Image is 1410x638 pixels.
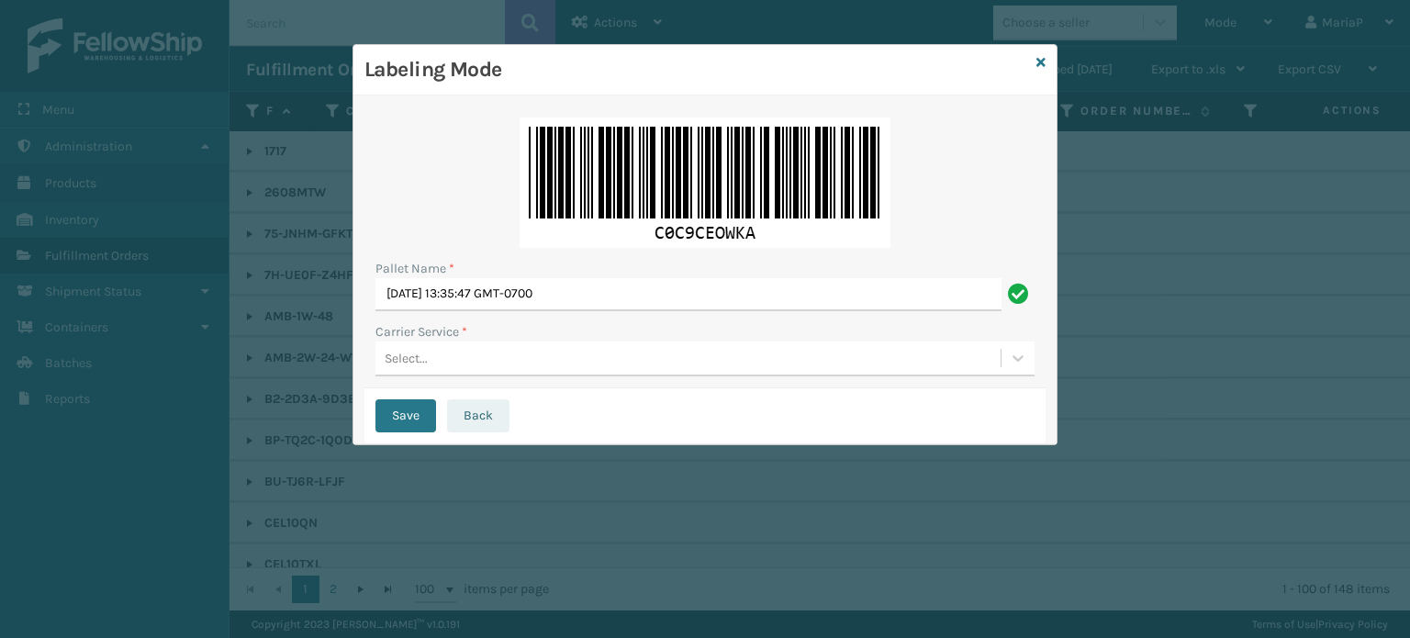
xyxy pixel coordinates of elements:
img: 8B4pXUAAAAGSURBVAMANWofn5k9rUAAAAAASUVORK5CYII= [520,118,890,248]
button: Back [447,399,509,432]
label: Carrier Service [375,322,467,341]
label: Pallet Name [375,259,454,278]
div: Select... [385,349,428,368]
button: Save [375,399,436,432]
h3: Labeling Mode [364,56,1029,84]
